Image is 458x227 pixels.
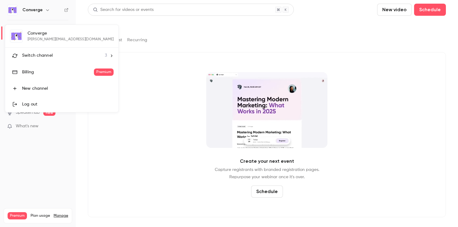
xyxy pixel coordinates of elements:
div: New channel [22,85,114,92]
span: Switch channel [22,52,53,59]
div: Log out [22,101,114,107]
span: Premium [94,68,114,76]
div: Billing [22,69,94,75]
span: 3 [105,52,107,59]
